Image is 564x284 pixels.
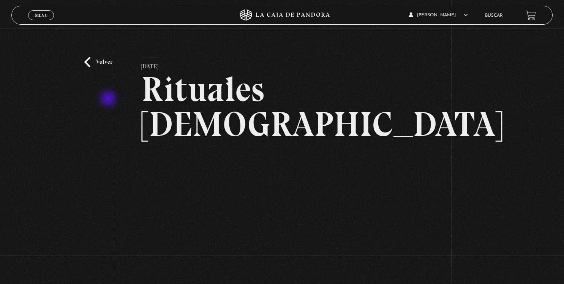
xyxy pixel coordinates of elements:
a: Volver [84,57,112,67]
span: [PERSON_NAME] [409,13,468,17]
a: Buscar [485,13,503,18]
span: Cerrar [32,19,50,25]
h2: Rituales [DEMOGRAPHIC_DATA] [141,72,423,142]
span: Menu [35,13,47,17]
a: View your shopping cart [526,10,536,20]
p: [DATE] [141,57,158,72]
